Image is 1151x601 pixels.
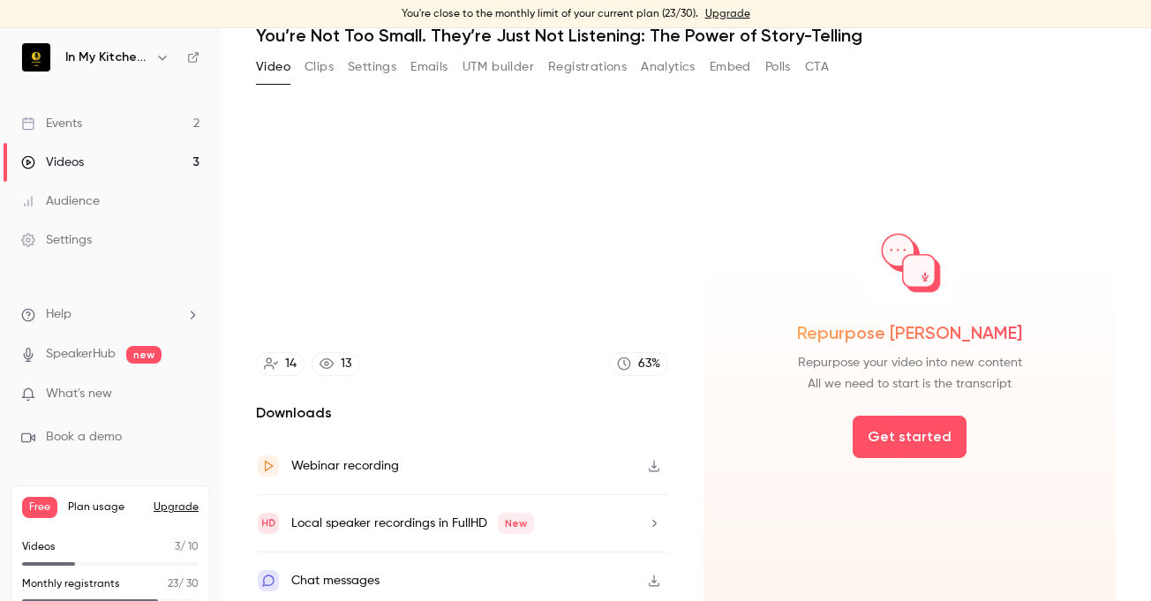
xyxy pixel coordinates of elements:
[853,416,967,458] button: Get started
[154,500,199,515] button: Upgrade
[168,579,178,590] span: 23
[463,53,534,81] button: UTM builder
[65,49,148,66] h6: In My Kitchen With [PERSON_NAME]
[46,428,122,447] span: Book a demo
[46,305,71,324] span: Help
[175,539,199,555] p: / 10
[22,576,120,592] p: Monthly registrants
[175,542,180,552] span: 3
[410,53,448,81] button: Emails
[256,25,1116,46] h1: You’re Not Too Small. They’re Just Not Listening: The Power of Story-Telling
[178,387,199,402] iframe: Noticeable Trigger
[312,352,359,376] a: 13
[498,513,534,534] span: New
[341,355,351,373] div: 13
[641,53,696,81] button: Analytics
[21,192,100,210] div: Audience
[46,385,112,403] span: What's new
[797,320,1022,345] span: Repurpose [PERSON_NAME]
[256,352,305,376] a: 14
[22,497,57,518] span: Free
[21,231,92,249] div: Settings
[22,539,56,555] p: Videos
[291,513,534,534] div: Local speaker recordings in FullHD
[291,570,380,591] div: Chat messages
[305,53,334,81] button: Clips
[765,53,791,81] button: Polls
[21,154,84,171] div: Videos
[798,352,1022,394] span: Repurpose your video into new content All we need to start is the transcript
[638,355,660,373] div: 63 %
[609,352,668,376] a: 63%
[256,53,290,81] button: Video
[710,53,751,81] button: Embed
[805,53,829,81] button: CTA
[548,53,627,81] button: Registrations
[68,500,143,515] span: Plan usage
[291,455,399,477] div: Webinar recording
[46,345,116,364] a: SpeakerHub
[256,402,668,424] h2: Downloads
[21,115,82,132] div: Events
[21,305,199,324] li: help-dropdown-opener
[126,346,162,364] span: new
[22,43,50,71] img: In My Kitchen With Yvonne
[348,53,396,81] button: Settings
[705,7,750,21] a: Upgrade
[285,355,297,373] div: 14
[168,576,199,592] p: / 30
